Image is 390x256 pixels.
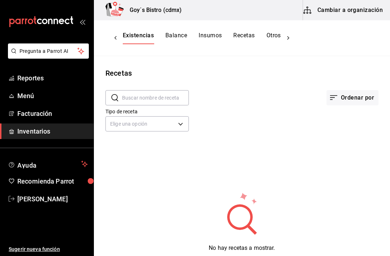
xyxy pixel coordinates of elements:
button: open_drawer_menu [79,19,85,25]
span: Menú [17,91,88,101]
label: Tipo de receta [105,109,189,114]
button: Existencias [123,32,154,44]
div: Elige una opción [105,116,189,131]
span: Inventarios [17,126,88,136]
button: Ordenar por [326,90,378,105]
button: Otros [266,32,281,44]
span: Facturación [17,109,88,118]
div: navigation tabs [123,32,281,44]
span: Recomienda Parrot [17,176,88,186]
input: Buscar nombre de receta [122,91,189,105]
span: Reportes [17,73,88,83]
a: Pregunta a Parrot AI [5,53,89,60]
button: Pregunta a Parrot AI [8,43,89,59]
button: Recetas [233,32,255,44]
h3: Goy´s Bistro (cdmx) [124,6,182,14]
span: Sugerir nueva función [9,245,88,253]
span: Pregunta a Parrot AI [19,47,78,55]
button: Insumos [199,32,222,44]
button: Balance [165,32,187,44]
span: [PERSON_NAME] [17,194,88,204]
div: Recetas [105,68,132,79]
span: Ayuda [17,160,78,168]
